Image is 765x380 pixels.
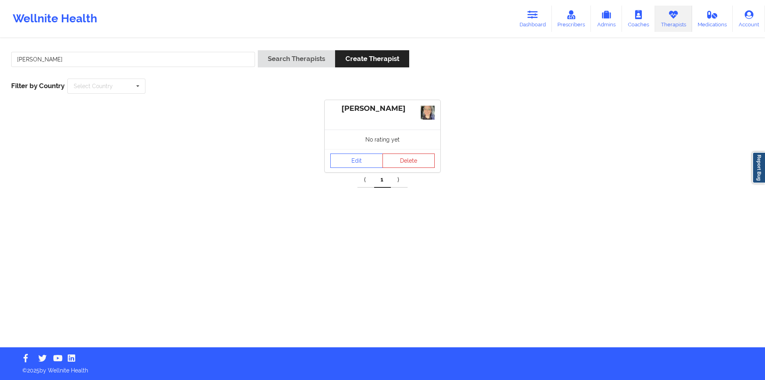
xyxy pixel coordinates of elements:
a: Previous item [357,172,374,188]
div: Select Country [74,83,113,89]
div: Pagination Navigation [357,172,408,188]
img: JbJ5d0xrEv641m-ENYHrlyQsnwJ_JHIAfvpZzRfAzGQ.jpeg [421,106,435,120]
a: Edit [330,154,383,168]
p: © 2025 by Wellnite Health [17,361,748,374]
a: Prescribers [552,6,591,32]
a: Account [733,6,765,32]
a: Coaches [622,6,655,32]
input: Search Keywords [11,52,255,67]
a: Admins [591,6,622,32]
span: Filter by Country [11,82,65,90]
a: Medications [692,6,733,32]
div: [PERSON_NAME] [330,104,435,113]
a: Next item [391,172,408,188]
button: Search Therapists [258,50,335,67]
a: Therapists [655,6,692,32]
button: Delete [382,154,435,168]
a: Report Bug [752,152,765,183]
button: Create Therapist [335,50,409,67]
a: 1 [374,172,391,188]
div: No rating yet [325,130,440,149]
a: Dashboard [514,6,552,32]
